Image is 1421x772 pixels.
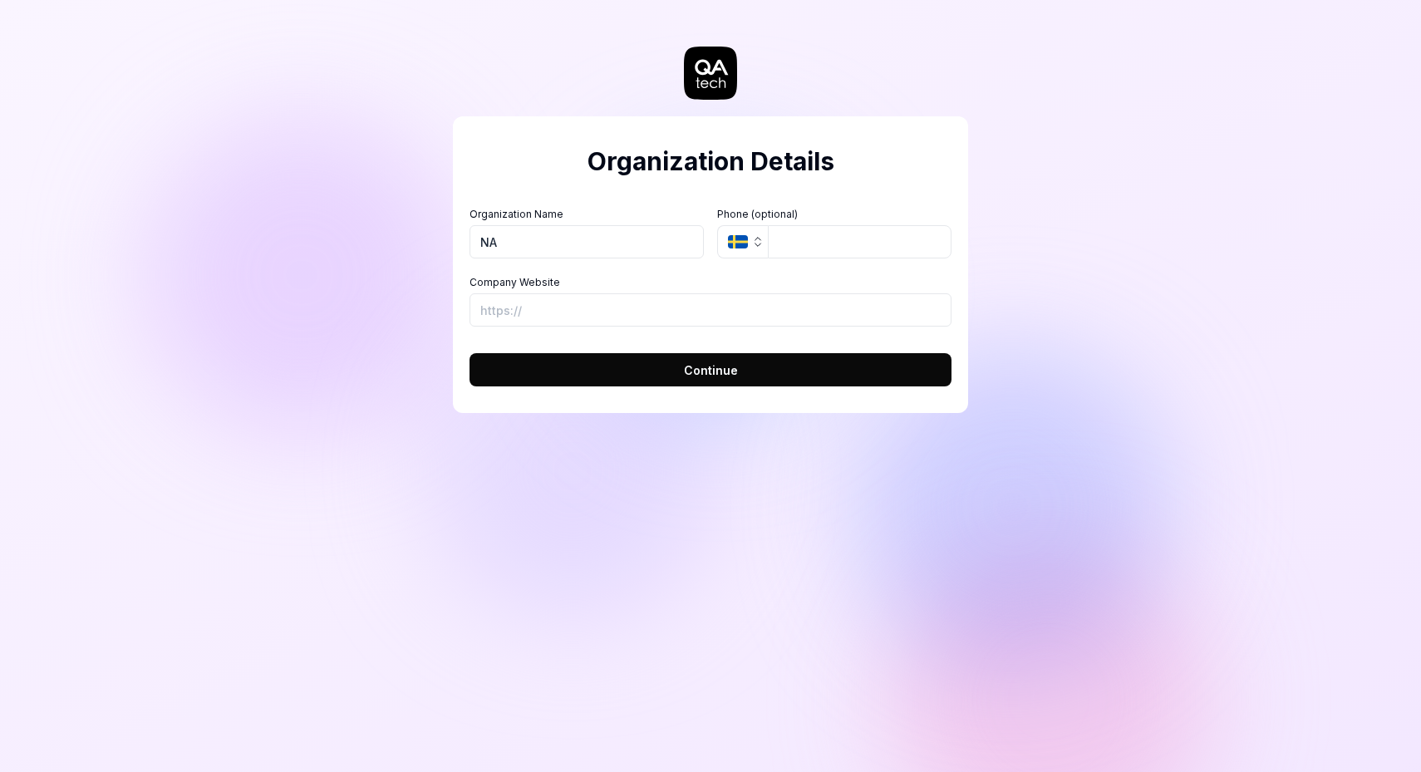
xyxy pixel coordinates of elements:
[470,353,951,386] button: Continue
[717,207,951,222] label: Phone (optional)
[470,293,951,327] input: https://
[470,207,704,222] label: Organization Name
[470,275,951,290] label: Company Website
[470,143,951,180] h2: Organization Details
[684,361,738,379] span: Continue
